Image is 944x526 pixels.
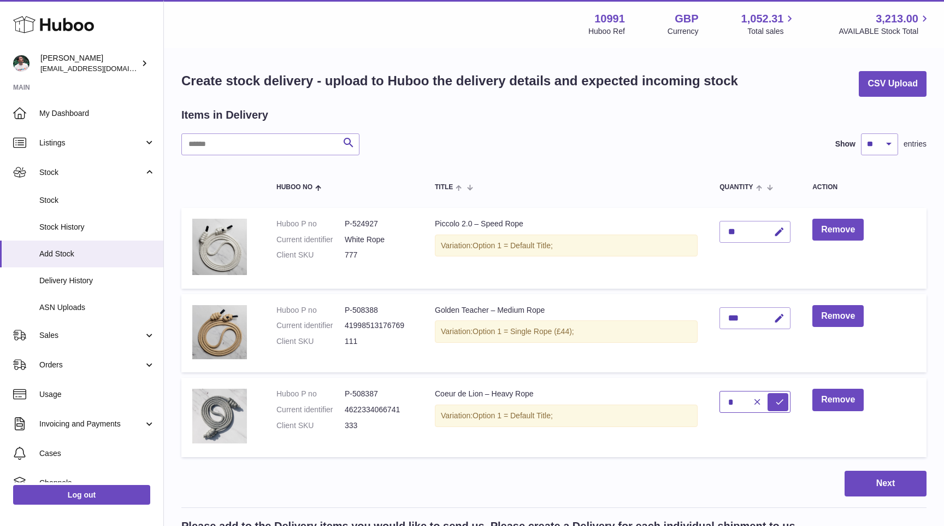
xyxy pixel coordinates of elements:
a: 1,052.31 Total sales [741,11,796,37]
strong: GBP [675,11,698,26]
span: Listings [39,138,144,148]
span: Channels [39,478,155,488]
button: Remove [812,219,864,241]
dt: Current identifier [276,405,345,415]
dt: Huboo P no [276,219,345,229]
td: Golden Teacher – Medium Rope [424,294,709,373]
span: Add Stock [39,249,155,259]
div: Variation: [435,235,698,257]
span: Title [435,184,453,191]
dd: 333 [345,420,413,431]
dd: P-508387 [345,389,413,399]
dd: P-508388 [345,305,413,315]
dd: 41998513176769 [345,320,413,331]
button: CSV Upload [859,71,927,97]
div: Action [812,184,916,191]
h2: Items in Delivery [181,108,268,122]
span: Total sales [747,26,796,37]
span: Delivery History [39,276,155,286]
div: [PERSON_NAME] [40,53,139,74]
dd: P-524927 [345,219,413,229]
button: Remove [812,389,864,411]
span: Usage [39,389,155,400]
span: Stock History [39,222,155,232]
button: Remove [812,305,864,328]
dt: Client SKU [276,336,345,347]
span: 3,213.00 [876,11,918,26]
td: Coeur de Lion – Heavy Rope [424,378,709,457]
img: Golden Teacher – Medium Rope [192,305,247,359]
div: Huboo Ref [588,26,625,37]
span: Stock [39,167,144,178]
a: Log out [13,485,150,505]
span: Cases [39,448,155,459]
img: Piccolo 2.0 – Speed Rope [192,219,247,275]
span: Stock [39,195,155,206]
span: Sales [39,330,144,341]
div: Variation: [435,320,698,343]
span: Orders [39,360,144,370]
span: Quantity [719,184,753,191]
label: Show [835,139,855,149]
a: 3,213.00 AVAILABLE Stock Total [839,11,931,37]
dd: White Rope [345,235,413,245]
span: Invoicing and Payments [39,419,144,429]
dt: Huboo P no [276,389,345,399]
span: AVAILABLE Stock Total [839,26,931,37]
span: Option 1 = Default Title; [473,241,553,250]
span: [EMAIL_ADDRESS][DOMAIN_NAME] [40,64,161,73]
img: timshieff@gmail.com [13,55,29,72]
span: Option 1 = Single Rope (£44); [473,327,574,336]
span: 1,052.31 [741,11,784,26]
dd: 777 [345,250,413,260]
span: entries [904,139,927,149]
div: Currency [668,26,699,37]
td: Piccolo 2.0 – Speed Rope [424,208,709,289]
strong: 10991 [594,11,625,26]
dt: Client SKU [276,250,345,260]
span: My Dashboard [39,108,155,119]
dt: Current identifier [276,235,345,245]
img: Coeur de Lion – Heavy Rope [192,389,247,443]
dt: Huboo P no [276,305,345,315]
span: ASN Uploads [39,302,155,313]
button: Next [845,471,927,496]
dd: 4622334066741 [345,405,413,415]
div: Variation: [435,405,698,427]
dd: 111 [345,336,413,347]
span: Huboo no [276,184,312,191]
span: Option 1 = Default Title; [473,411,553,420]
h1: Create stock delivery - upload to Huboo the delivery details and expected incoming stock [181,72,738,90]
dt: Client SKU [276,420,345,431]
dt: Current identifier [276,320,345,331]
